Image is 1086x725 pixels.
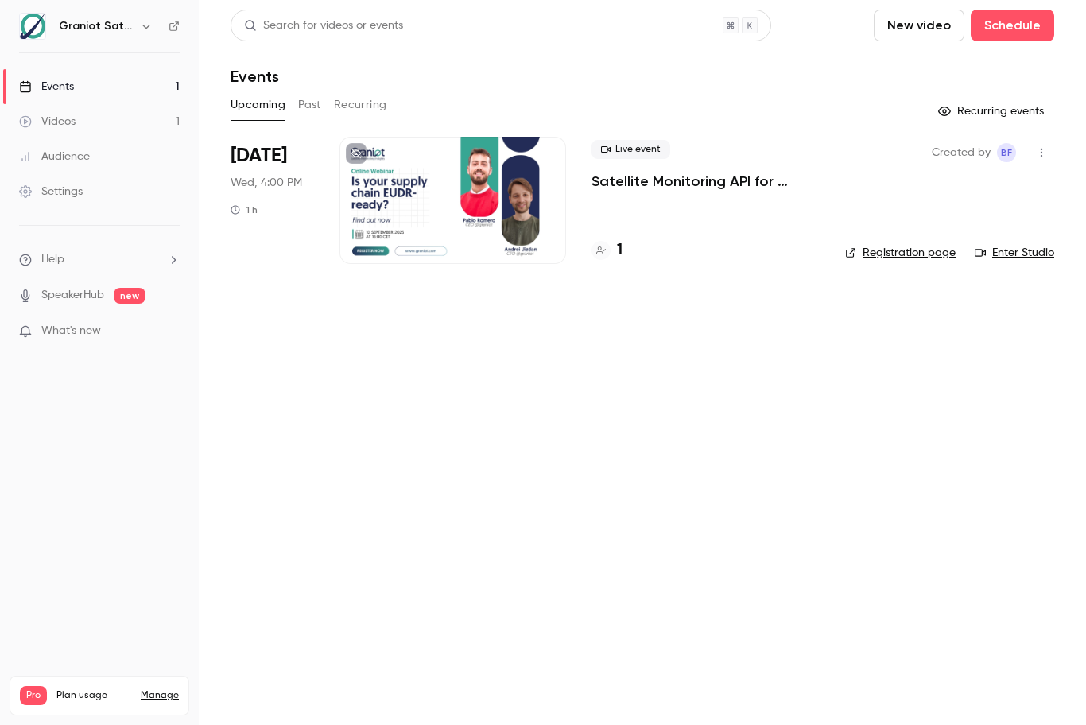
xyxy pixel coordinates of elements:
[56,689,131,702] span: Plan usage
[231,92,285,118] button: Upcoming
[19,114,76,130] div: Videos
[617,239,623,261] h4: 1
[41,323,101,339] span: What's new
[41,251,64,268] span: Help
[20,686,47,705] span: Pro
[975,245,1054,261] a: Enter Studio
[231,143,287,169] span: [DATE]
[20,14,45,39] img: Graniot Satellite Technologies SL
[59,18,134,34] h6: Graniot Satellite Technologies SL
[298,92,321,118] button: Past
[591,239,623,261] a: 1
[931,99,1054,124] button: Recurring events
[141,689,179,702] a: Manage
[874,10,964,41] button: New video
[591,172,820,191] a: Satellite Monitoring API for Deforestation Verification – EUDR Supply Chains
[231,175,302,191] span: Wed, 4:00 PM
[19,184,83,200] div: Settings
[231,204,258,216] div: 1 h
[114,288,145,304] span: new
[845,245,956,261] a: Registration page
[971,10,1054,41] button: Schedule
[334,92,387,118] button: Recurring
[231,137,314,264] div: Sep 10 Wed, 4:00 PM (Europe/Paris)
[997,143,1016,162] span: Beliza Falcon
[231,67,279,86] h1: Events
[41,287,104,304] a: SpeakerHub
[1001,143,1012,162] span: BF
[244,17,403,34] div: Search for videos or events
[19,79,74,95] div: Events
[19,251,180,268] li: help-dropdown-opener
[591,140,670,159] span: Live event
[932,143,991,162] span: Created by
[19,149,90,165] div: Audience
